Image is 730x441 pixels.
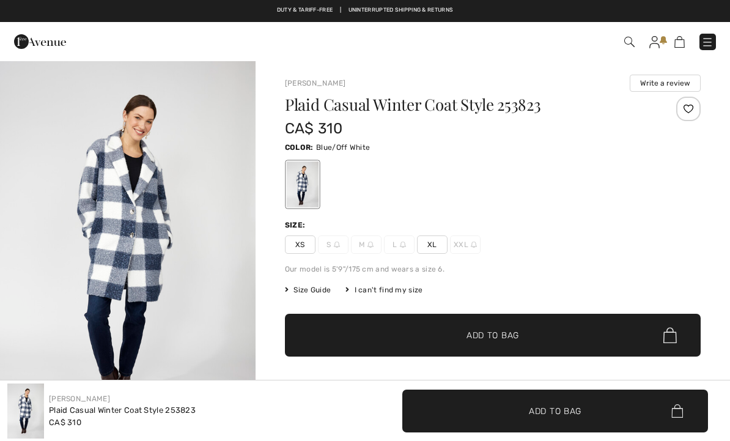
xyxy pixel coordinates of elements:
[402,390,708,432] button: Add to Bag
[7,384,44,439] img: Plaid Casual Winter Coat Style 253823
[285,284,331,295] span: Size Guide
[663,327,677,343] img: Bag.svg
[674,36,685,48] img: Shopping Bag
[318,235,348,254] span: S
[334,242,340,248] img: ring-m.svg
[450,235,481,254] span: XXL
[471,242,477,248] img: ring-m.svg
[49,395,110,403] a: [PERSON_NAME]
[384,235,415,254] span: L
[417,235,448,254] span: XL
[630,75,701,92] button: Write a review
[351,235,382,254] span: M
[285,79,346,87] a: [PERSON_NAME]
[466,329,519,342] span: Add to Bag
[285,120,342,137] span: CA$ 310
[285,314,701,357] button: Add to Bag
[345,284,422,295] div: I can't find my size
[285,97,632,113] h1: Plaid Casual Winter Coat Style 253823
[285,220,308,231] div: Size:
[529,404,581,417] span: Add to Bag
[367,242,374,248] img: ring-m.svg
[285,264,701,275] div: Our model is 5'9"/175 cm and wears a size 6.
[701,36,713,48] img: Menu
[316,143,370,152] span: Blue/Off White
[624,37,635,47] img: Search
[285,235,315,254] span: XS
[49,418,81,427] span: CA$ 310
[14,29,66,54] img: 1ère Avenue
[14,35,66,46] a: 1ère Avenue
[49,404,196,417] div: Plaid Casual Winter Coat Style 253823
[287,161,319,207] div: Blue/Off White
[285,143,314,152] span: Color:
[400,242,406,248] img: ring-m.svg
[649,36,660,48] img: My Info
